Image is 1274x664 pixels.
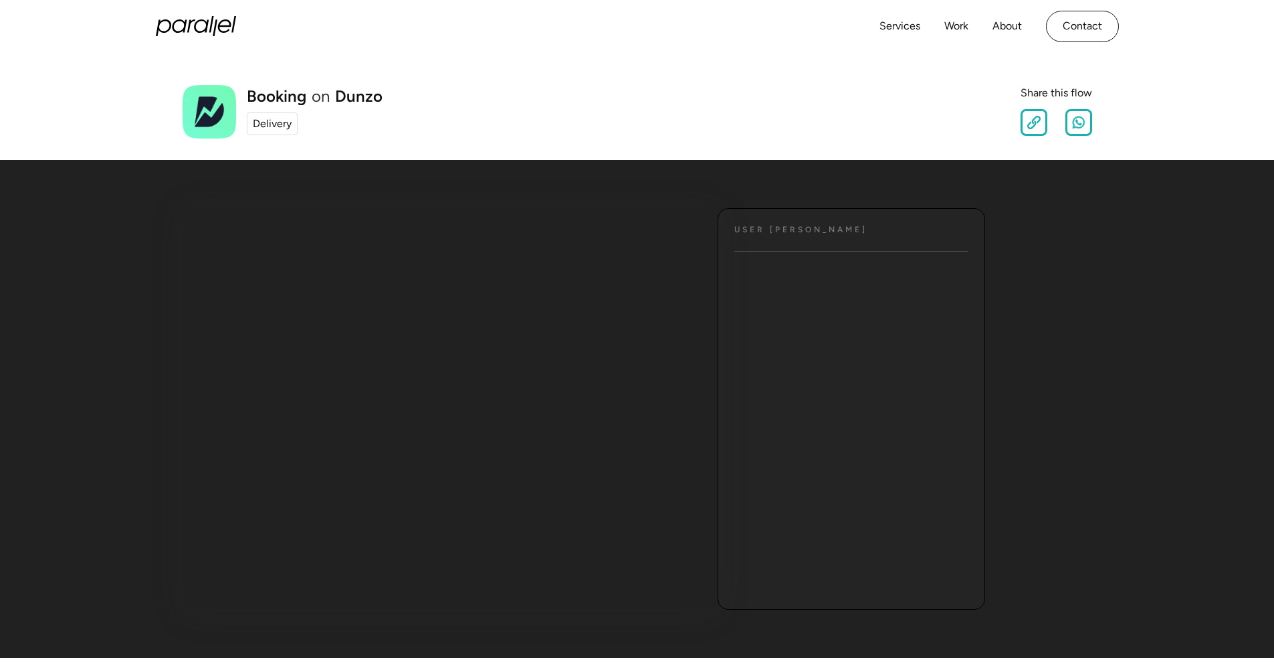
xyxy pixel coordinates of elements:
[247,88,306,104] h1: Booking
[253,116,292,132] div: Delivery
[247,112,298,135] a: Delivery
[734,225,867,235] h4: User [PERSON_NAME]
[335,88,383,104] a: Dunzo
[156,16,236,36] a: home
[879,17,920,36] a: Services
[1046,11,1119,42] a: Contact
[992,17,1022,36] a: About
[944,17,968,36] a: Work
[312,88,330,104] div: on
[1021,85,1092,101] div: Share this flow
